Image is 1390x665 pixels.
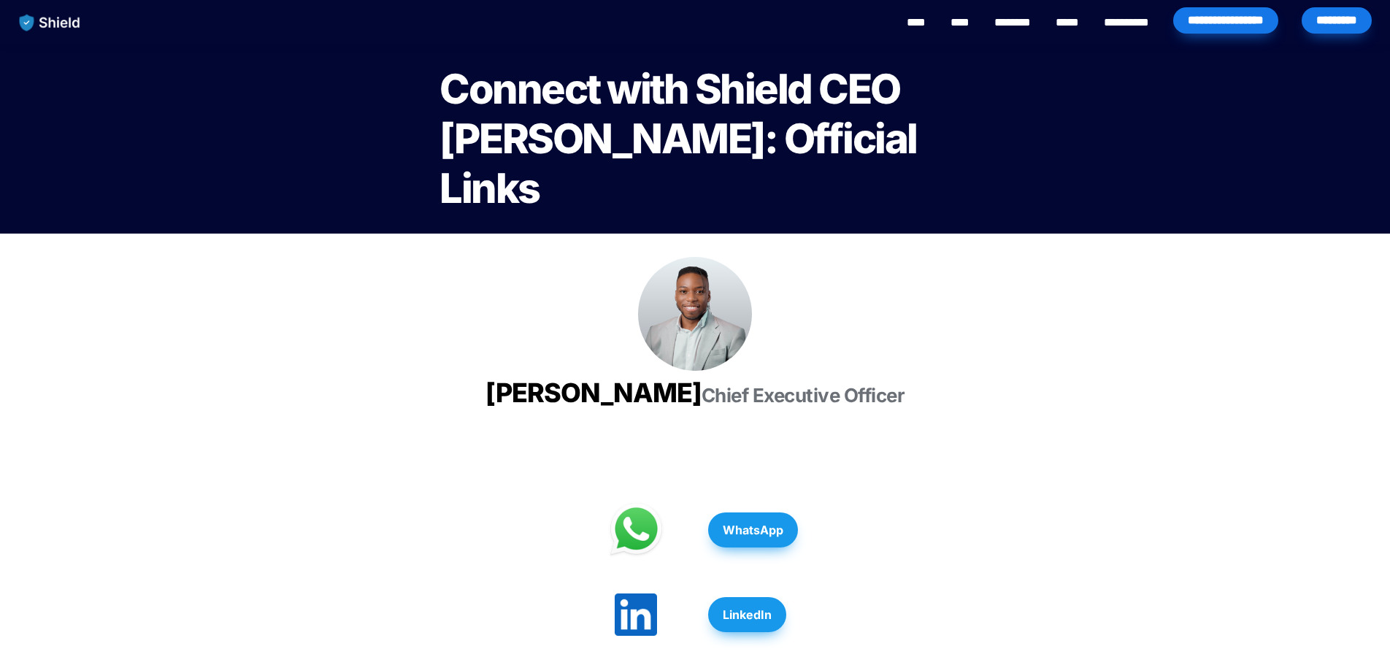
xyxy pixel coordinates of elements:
[708,597,786,632] button: LinkedIn
[702,384,905,407] span: Chief Executive Officer
[708,590,786,639] a: LinkedIn
[723,523,783,537] strong: WhatsApp
[485,377,702,409] span: [PERSON_NAME]
[708,505,798,555] a: WhatsApp
[12,7,88,38] img: website logo
[723,607,772,622] strong: LinkedIn
[708,512,798,547] button: WhatsApp
[439,64,924,213] span: Connect with Shield CEO [PERSON_NAME]: Official Links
